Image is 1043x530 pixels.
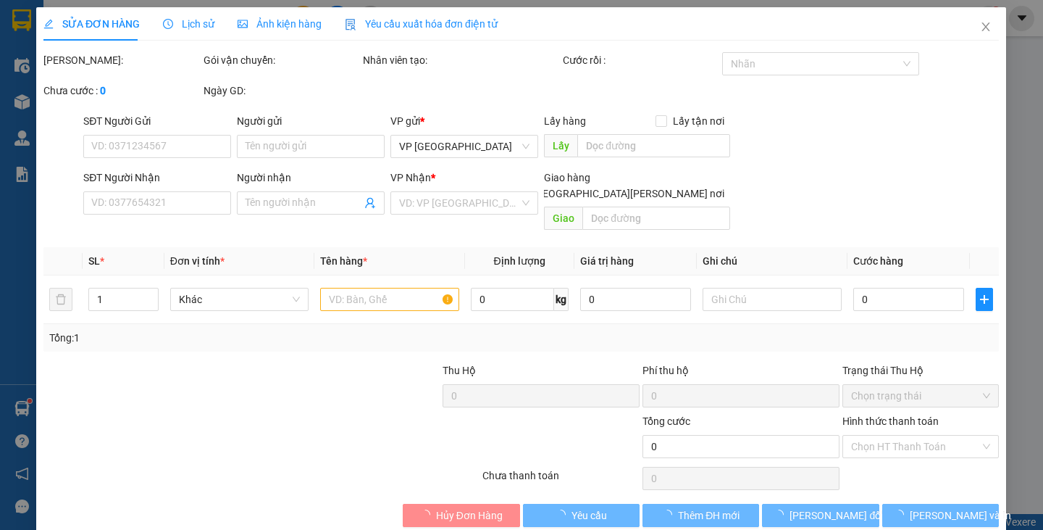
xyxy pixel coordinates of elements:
[580,255,634,267] span: Giá trị hàng
[345,19,357,30] img: icon
[668,113,731,129] span: Lấy tận nơi
[545,134,578,157] span: Lấy
[179,289,300,310] span: Khác
[842,363,1000,378] div: Trạng thái Thu Hộ
[583,207,731,230] input: Dọc đường
[170,255,225,267] span: Đơn vị tính
[763,504,879,527] button: [PERSON_NAME] đổi
[977,294,993,305] span: plus
[851,385,991,407] span: Chọn trạng thái
[88,255,100,267] span: SL
[976,288,994,311] button: plus
[100,85,106,96] b: 0
[853,255,903,267] span: Cước hàng
[545,115,587,127] span: Lấy hàng
[43,18,140,30] span: SỬA ĐƠN HÀNG
[774,510,790,520] span: loading
[43,52,201,68] div: [PERSON_NAME]:
[554,288,569,311] span: kg
[642,363,839,384] div: Phí thu hộ
[527,186,731,202] span: [GEOGRAPHIC_DATA][PERSON_NAME] nơi
[563,52,720,68] div: Cước rồi :
[443,365,477,376] span: Thu Hộ
[545,172,591,183] span: Giao hàng
[571,508,607,523] span: Yêu cầu
[642,504,759,527] button: Thêm ĐH mới
[703,288,842,311] input: Ghi Chú
[365,197,377,209] span: user-add
[164,19,174,29] span: clock-circle
[420,510,436,520] span: loading
[894,510,910,520] span: loading
[400,136,530,157] span: VP Sài Gòn
[966,7,1007,48] button: Close
[436,508,503,523] span: Hủy Đơn Hàng
[523,504,640,527] button: Yêu cầu
[882,504,999,527] button: [PERSON_NAME] và In
[556,510,571,520] span: loading
[238,18,322,30] span: Ảnh kiện hàng
[403,504,520,527] button: Hủy Đơn Hàng
[391,113,539,129] div: VP gửi
[238,170,385,186] div: Người nhận
[790,508,884,523] span: [PERSON_NAME] đổi
[43,19,54,29] span: edit
[679,508,740,523] span: Thêm ĐH mới
[49,288,72,311] button: delete
[578,134,731,157] input: Dọc đường
[204,52,361,68] div: Gói vận chuyển:
[363,52,560,68] div: Nhân viên tạo:
[204,83,361,99] div: Ngày GD:
[842,415,939,427] label: Hình thức thanh toán
[49,330,403,346] div: Tổng: 1
[482,468,642,493] div: Chưa thanh toán
[43,83,201,99] div: Chưa cước :
[494,255,545,267] span: Định lượng
[391,172,432,183] span: VP Nhận
[663,510,679,520] span: loading
[238,113,385,129] div: Người gửi
[910,508,1011,523] span: [PERSON_NAME] và In
[164,18,215,30] span: Lịch sử
[321,288,459,311] input: VD: Bàn, Ghế
[321,255,368,267] span: Tên hàng
[642,415,690,427] span: Tổng cước
[698,247,847,276] th: Ghi chú
[545,207,583,230] span: Giao
[84,113,232,129] div: SĐT Người Gửi
[981,21,992,33] span: close
[84,170,232,186] div: SĐT Người Nhận
[345,18,498,30] span: Yêu cầu xuất hóa đơn điện tử
[238,19,248,29] span: picture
